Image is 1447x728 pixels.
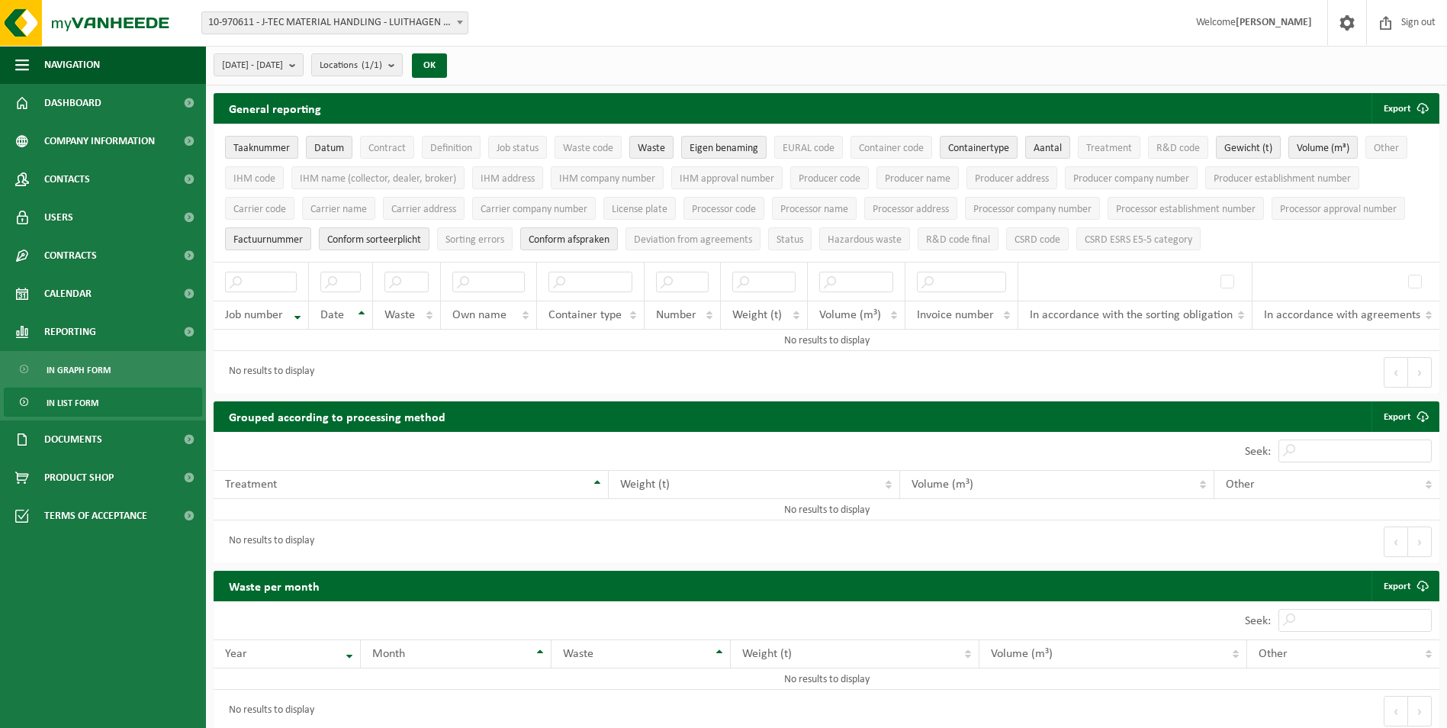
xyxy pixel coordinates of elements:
[1264,309,1420,321] span: In accordance with agreements
[214,571,335,601] h2: Waste per month
[225,197,294,220] button: Carrier codeTransporteur code: Activate to sort
[391,204,456,215] span: Carrier address
[828,234,902,246] span: Hazardous waste
[44,46,100,84] span: Navigation
[225,648,247,660] span: Year
[1073,173,1189,185] span: Producer company number
[291,166,465,189] button: IHM name (collector, dealer, broker)IHM naam (inzamelaar, handelaar, makelaar): Activate to sort
[225,166,284,189] button: IHM codeIHM code: Activate to sort
[683,197,764,220] button: Processor codeVerwerker code: Activate to sort
[214,330,1439,351] td: No results to display
[225,136,298,159] button: TaaknummerTaaknummer: Activate to remove sorting
[1086,143,1132,154] span: Treatment
[634,234,752,246] span: Deviation from agreements
[1205,166,1359,189] button: Producer establishment numberProducent vestigingsnummer: Activate to sort
[44,122,155,160] span: Company information
[603,197,676,220] button: License plateNummerplaat: Activate to sort
[625,227,760,250] button: Deviation from agreementsAfwijking t.o.v. afspraken: Activate to sort
[1226,478,1255,491] span: Other
[214,93,336,124] h2: General reporting
[1214,173,1351,185] span: Producer establishment number
[1297,143,1349,154] span: Volume (m³)
[1408,357,1432,388] button: Next
[1245,446,1271,458] label: Seek:
[360,136,414,159] button: ContractContract: Activate to sort
[1371,93,1438,124] button: Export
[437,227,513,250] button: Sorting errorsSorteerfouten: Activate to sort
[520,227,618,250] button: Conform afspraken : Activate to sort
[44,198,73,237] span: Users
[777,234,803,246] span: Status
[819,227,910,250] button: Hazardous waste : Activate to sort
[1384,527,1408,557] button: Previous
[1030,309,1233,321] span: In accordance with the sorting obligation
[47,356,111,385] span: In graph form
[44,84,101,122] span: Dashboard
[948,143,1009,154] span: Containertype
[790,166,869,189] button: Producer codeProducent code: Activate to sort
[559,173,655,185] span: IHM company number
[445,234,504,246] span: Sorting errors
[1384,696,1408,726] button: Previous
[314,143,344,154] span: Datum
[681,136,767,159] button: Eigen benamingEigen benaming: Activate to sort
[1015,234,1060,246] span: CSRD code
[233,143,290,154] span: Taaknummer
[1025,136,1070,159] button: AantalAantal: Activate to sort
[1076,227,1201,250] button: CSRD ESRS E5-5 categoryCSRD ESRS E5-5 categorie: Activate to sort
[1006,227,1069,250] button: CSRD codeCSRD code: Activate to sort
[44,420,102,459] span: Documents
[991,648,1053,660] span: Volume (m³)
[966,166,1057,189] button: Producer addressProducent adres: Activate to sort
[548,309,622,321] span: Container type
[225,309,283,321] span: Job number
[965,197,1100,220] button: Processor company numberVerwerker ondernemingsnummer: Activate to sort
[1384,357,1408,388] button: Previous
[873,204,949,215] span: Processor address
[452,309,506,321] span: Own name
[918,227,998,250] button: R&D code finalR&amp;D code finaal: Activate to sort
[214,668,1439,690] td: No results to display
[783,143,834,154] span: EURAL code
[940,136,1018,159] button: ContainertypeContainertype: Activate to sort
[310,204,367,215] span: Carrier name
[4,388,202,417] a: In list form
[551,166,664,189] button: IHM company numberIHM ondernemingsnummer: Activate to sort
[488,136,547,159] button: Job statusTaakstatus: Activate to sort
[1108,197,1264,220] button: Processor establishment numberVerwerker vestigingsnummer: Activate to sort
[1371,401,1438,432] a: Export
[44,497,147,535] span: Terms of acceptance
[620,478,670,491] span: Weight (t)
[202,12,468,34] span: 10-970611 - J-TEC MATERIAL HANDLING - LUITHAGEN - ANTWERPEN
[671,166,783,189] button: IHM approval numberIHM erkenningsnummer: Activate to sort
[799,173,860,185] span: Producer code
[233,234,303,246] span: Factuurnummer
[306,136,352,159] button: DatumDatum: Activate to sort
[563,648,593,660] span: Waste
[497,143,539,154] span: Job status
[680,173,774,185] span: IHM approval number
[472,166,543,189] button: IHM addressIHM adres: Activate to sort
[926,234,990,246] span: R&D code final
[732,309,782,321] span: Weight (t)
[47,388,98,417] span: In list form
[44,459,114,497] span: Product Shop
[327,234,421,246] span: Conform sorteerplicht
[1408,696,1432,726] button: Next
[225,227,311,250] button: FactuurnummerFactuurnummer: Activate to sort
[214,53,304,76] button: [DATE] - [DATE]
[384,309,415,321] span: Waste
[1374,143,1399,154] span: Other
[201,11,468,34] span: 10-970611 - J-TEC MATERIAL HANDLING - LUITHAGEN - ANTWERPEN
[1288,136,1358,159] button: Volume (m³)Volume (m³): Activate to sort
[772,197,857,220] button: Processor nameVerwerker naam: Activate to sort
[742,648,792,660] span: Weight (t)
[529,234,609,246] span: Conform afspraken
[1224,143,1272,154] span: Gewicht (t)
[362,60,382,70] count: (1/1)
[1196,17,1312,28] font: Welcome
[221,528,314,556] div: No results to display
[222,54,283,77] span: [DATE] - [DATE]
[372,648,405,660] span: Month
[612,204,667,215] span: License plate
